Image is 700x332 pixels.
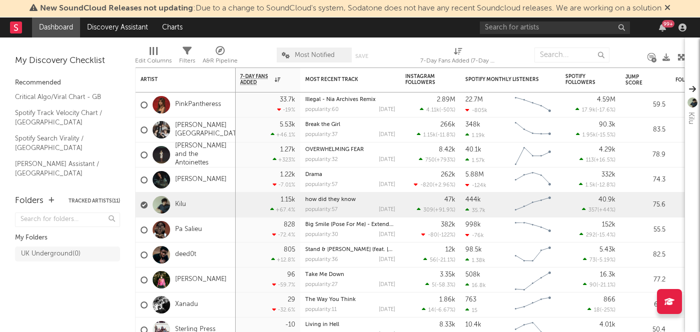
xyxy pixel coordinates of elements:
div: Illegal - Nia Archives Remix [305,97,395,102]
div: 1.38k [465,257,485,263]
span: Most Notified [295,52,335,58]
div: 7-Day Fans Added (7-Day Fans Added) [420,55,495,67]
a: [PERSON_NAME] [175,175,227,184]
span: +91.9 % [435,207,454,213]
div: Break the Girl [305,122,395,127]
div: 4.59M [597,96,615,103]
div: UK Underground ( 0 ) [21,248,81,260]
div: popularity: 36 [305,257,338,262]
button: Save [355,53,368,59]
div: how did they know [305,197,395,202]
span: -15.4 % [597,232,614,238]
div: 10.4k [465,321,481,328]
div: A&R Pipeline [203,42,238,71]
div: ( ) [419,156,455,163]
span: -5.19 % [597,257,614,263]
span: 14 [428,307,434,313]
span: 1.5k [585,182,595,188]
div: Filters [179,55,195,67]
div: 75.6 [625,199,665,211]
div: 763 [465,296,476,303]
span: -21.1 % [438,257,454,263]
div: ( ) [414,181,455,188]
div: -32.6 % [272,306,295,313]
div: 348k [465,121,480,128]
div: 866 [603,296,615,303]
div: 96 [287,271,295,278]
div: Recommended [15,77,120,89]
input: Search... [534,47,609,62]
svg: Chart title [510,117,555,142]
span: 750 [425,157,435,163]
a: Drama [305,172,322,177]
div: 74.3 [625,174,665,186]
span: +793 % [436,157,454,163]
svg: Chart title [510,217,555,242]
div: 59.5 [625,99,665,111]
a: [PERSON_NAME][GEOGRAPHIC_DATA] [175,121,243,138]
div: 508k [465,271,480,278]
div: [DATE] [379,307,395,312]
span: -6.67 % [436,307,454,313]
a: Big Smile (Pose For Me) - Extended Mix [305,222,407,227]
div: 4.01k [599,321,615,328]
div: ( ) [582,206,615,213]
div: popularity: 27 [305,282,338,287]
div: ( ) [422,306,455,313]
div: +323 % [273,156,295,163]
div: 90.3k [599,121,615,128]
div: +12.8 % [271,256,295,263]
div: 1.22k [280,171,295,178]
div: 47k [444,196,455,203]
div: -10 [285,321,295,328]
input: Search for folders... [15,212,120,227]
a: Charts [155,17,190,37]
div: 35.7k [465,207,485,213]
div: 78.9 [625,149,665,161]
div: Big Smile (Pose For Me) - Extended Mix [305,222,395,227]
div: 3.35k [440,271,455,278]
div: 4.29k [599,146,615,153]
div: 61.1 [625,299,665,311]
div: 1.19k [465,132,485,138]
div: +67.4 % [270,206,295,213]
span: +44 % [599,207,614,213]
div: ( ) [576,131,615,138]
div: 998k [465,221,481,228]
span: New SoundCloud Releases not updating [40,4,193,12]
div: 83.5 [625,124,665,136]
a: deed0t [175,250,196,259]
div: ( ) [420,106,455,113]
span: -21.1 % [598,282,614,288]
span: 7-Day Fans Added [240,73,272,85]
div: ( ) [417,206,455,213]
div: ( ) [587,306,615,313]
div: 12k [445,246,455,253]
div: Spotify Followers [565,73,600,85]
a: Stand & [PERSON_NAME] (feat. [GEOGRAPHIC_DATA]) [305,247,445,252]
div: A&R Pipeline [203,55,238,67]
div: 152k [602,221,615,228]
input: Search for artists [480,21,630,34]
div: Living in Hell [305,322,395,327]
div: Most Recent Track [305,76,380,82]
a: Kilu [175,200,186,209]
span: -122 % [439,232,454,238]
a: UK Underground(0) [15,246,120,261]
svg: Chart title [510,292,555,317]
div: [DATE] [379,257,395,262]
span: 1.95k [582,132,596,138]
div: OVERWHELMING FEAR [305,147,395,152]
div: 1.86k [439,296,455,303]
div: [DATE] [379,132,395,137]
a: OVERWHELMING FEAR [305,147,364,152]
div: My Discovery Checklist [15,55,120,67]
div: 1.57k [465,157,485,163]
span: 90 [589,282,596,288]
div: -59.7 % [272,281,295,288]
div: 99 + [662,20,674,27]
div: My Folders [15,232,120,244]
span: : Due to a change to SoundCloud's system, Sodatone does not have any recent Soundcloud releases. ... [40,4,661,12]
div: 5.43k [599,246,615,253]
svg: Chart title [510,92,555,117]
